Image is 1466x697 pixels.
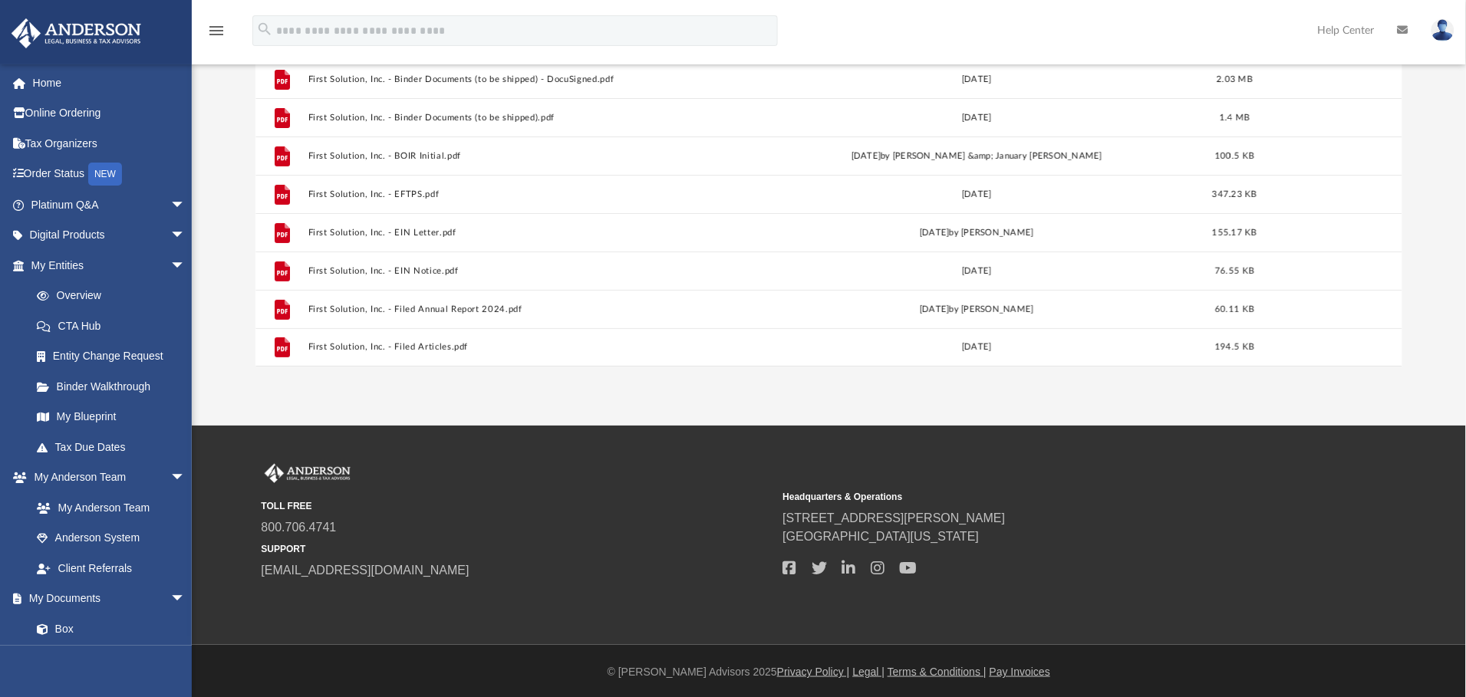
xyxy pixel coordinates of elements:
span: arrow_drop_down [170,250,201,281]
a: Order StatusNEW [11,159,209,190]
a: [EMAIL_ADDRESS][DOMAIN_NAME] [262,564,469,577]
a: Binder Walkthrough [21,371,209,402]
a: My Anderson Teamarrow_drop_down [11,462,201,493]
div: [DATE] by [PERSON_NAME] &amp; January [PERSON_NAME] [756,150,1198,163]
button: First Solution, Inc. - Binder Documents (to be shipped).pdf [308,113,749,123]
span: 76.55 KB [1215,267,1254,275]
small: SUPPORT [262,542,773,556]
a: Overview [21,281,209,311]
img: Anderson Advisors Platinum Portal [262,464,354,484]
a: Pay Invoices [990,666,1050,678]
a: Tax Due Dates [21,432,209,462]
div: [DATE] [756,340,1198,354]
small: TOLL FREE [262,499,773,513]
a: Anderson System [21,523,201,554]
span: 100.5 KB [1215,152,1254,160]
a: CTA Hub [21,311,209,341]
a: [GEOGRAPHIC_DATA][US_STATE] [783,530,980,543]
a: Box [21,613,193,644]
small: Headquarters & Operations [783,490,1294,504]
div: [DATE] by [PERSON_NAME] [756,226,1198,240]
span: 347.23 KB [1212,190,1257,199]
button: First Solution, Inc. - Filed Articles.pdf [308,342,749,352]
a: My Documentsarrow_drop_down [11,584,201,614]
button: First Solution, Inc. - Filed Annual Report 2024.pdf [308,304,749,314]
a: menu [207,29,226,40]
span: arrow_drop_down [170,462,201,494]
a: Home [11,67,209,98]
a: 800.706.4741 [262,521,337,534]
span: 155.17 KB [1212,228,1257,237]
button: First Solution, Inc. - EIN Letter.pdf [308,228,749,238]
a: Legal | [853,666,885,678]
span: arrow_drop_down [170,220,201,252]
button: First Solution, Inc. - BOIR Initial.pdf [308,151,749,161]
img: User Pic [1431,19,1454,41]
a: Tax Organizers [11,128,209,159]
a: Client Referrals [21,553,201,584]
button: First Solution, Inc. - Binder Documents (to be shipped) - DocuSigned.pdf [308,74,749,84]
span: 1.4 MB [1220,113,1250,122]
a: Online Ordering [11,98,209,129]
a: Privacy Policy | [777,666,850,678]
a: Meeting Minutes [21,644,201,675]
span: 194.5 KB [1215,343,1254,351]
span: 2.03 MB [1217,75,1253,84]
i: menu [207,21,226,40]
div: [DATE] [756,111,1198,125]
span: arrow_drop_down [170,189,201,221]
i: search [256,21,273,38]
div: grid [255,49,1403,367]
a: Digital Productsarrow_drop_down [11,220,209,251]
a: Terms & Conditions | [888,666,987,678]
div: © [PERSON_NAME] Advisors 2025 [192,664,1466,680]
a: My Anderson Team [21,492,193,523]
button: First Solution, Inc. - EFTPS.pdf [308,189,749,199]
a: Platinum Q&Aarrow_drop_down [11,189,209,220]
a: Entity Change Request [21,341,209,372]
img: Anderson Advisors Platinum Portal [7,18,146,48]
div: [DATE] [756,73,1198,87]
a: [STREET_ADDRESS][PERSON_NAME] [783,511,1006,524]
a: My Blueprint [21,402,201,432]
div: [DATE] [756,188,1198,202]
div: NEW [88,163,122,186]
span: 60.11 KB [1215,305,1254,314]
a: My Entitiesarrow_drop_down [11,250,209,281]
span: arrow_drop_down [170,584,201,615]
div: [DATE] by [PERSON_NAME] [756,303,1198,317]
button: First Solution, Inc. - EIN Notice.pdf [308,266,749,276]
div: [DATE] [756,265,1198,278]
